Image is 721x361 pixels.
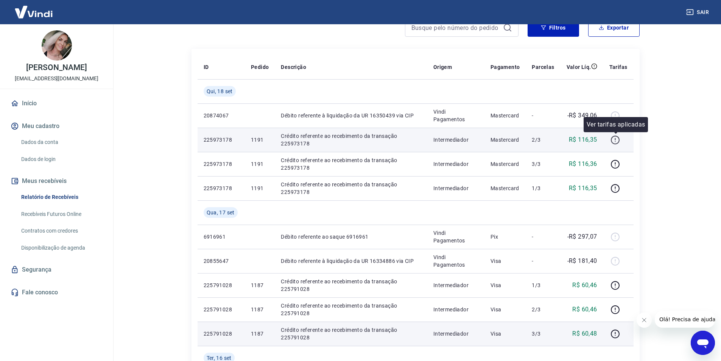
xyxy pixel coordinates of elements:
p: Crédito referente ao recebimento da transação 225791028 [281,302,421,317]
p: - [532,233,554,241]
span: Olá! Precisa de ajuda? [5,5,64,11]
p: 1187 [251,306,269,313]
p: 3/3 [532,160,554,168]
iframe: Mensagem da empresa [655,311,715,328]
p: Crédito referente ao recebimento da transação 225973178 [281,156,421,172]
p: R$ 116,35 [569,135,597,144]
p: Mastercard [491,160,520,168]
p: R$ 60,46 [572,281,597,290]
p: Pagamento [491,63,520,71]
p: Crédito referente ao recebimento da transação 225973178 [281,181,421,196]
p: Vindi Pagamentos [433,253,478,269]
a: Fale conosco [9,284,104,301]
p: Mastercard [491,112,520,119]
p: ID [204,63,209,71]
p: 1/3 [532,281,554,289]
a: Segurança [9,261,104,278]
p: Intermediador [433,136,478,144]
p: R$ 60,46 [572,305,597,314]
span: Qua, 17 set [207,209,235,216]
button: Meus recebíveis [9,173,104,189]
p: Parcelas [532,63,554,71]
p: Intermediador [433,330,478,338]
p: Pedido [251,63,269,71]
a: Disponibilização de agenda [18,240,104,256]
iframe: Fechar mensagem [637,313,652,328]
p: Mastercard [491,184,520,192]
p: 1191 [251,136,269,144]
a: Contratos com credores [18,223,104,239]
p: 3/3 [532,330,554,338]
p: Intermediador [433,281,478,289]
p: R$ 116,35 [569,184,597,193]
p: - [532,257,554,265]
p: 225973178 [204,160,239,168]
p: -R$ 181,40 [567,256,597,266]
button: Sair [685,5,712,19]
p: Crédito referente ao recebimento da transação 225791028 [281,326,421,341]
p: Origem [433,63,452,71]
p: 2/3 [532,136,554,144]
p: Valor Líq. [567,63,591,71]
span: Qui, 18 set [207,88,233,95]
img: f532d324-3b4e-406a-befb-920335ff8314.jpeg [42,30,72,61]
p: Visa [491,281,520,289]
p: 20874067 [204,112,239,119]
p: R$ 60,48 [572,329,597,338]
p: Intermediador [433,306,478,313]
p: 1187 [251,330,269,338]
p: Visa [491,330,520,338]
p: -R$ 349,06 [567,111,597,120]
p: Tarifas [609,63,628,71]
p: 1191 [251,160,269,168]
p: Pix [491,233,520,241]
p: [EMAIL_ADDRESS][DOMAIN_NAME] [15,75,98,83]
p: Débito referente à liquidação da UR 16334886 via CIP [281,257,421,265]
button: Exportar [588,19,640,37]
p: Visa [491,306,520,313]
p: 20855647 [204,257,239,265]
p: R$ 116,36 [569,159,597,169]
p: Vindi Pagamentos [433,108,478,123]
p: 225791028 [204,330,239,338]
p: 225973178 [204,184,239,192]
p: Vindi Pagamentos [433,229,478,244]
p: -R$ 297,07 [567,232,597,241]
p: 225791028 [204,306,239,313]
p: 225791028 [204,281,239,289]
p: Visa [491,257,520,265]
img: Vindi [9,0,58,23]
input: Busque pelo número do pedido [411,22,500,33]
p: Intermediador [433,160,478,168]
p: Mastercard [491,136,520,144]
iframe: Botão para abrir a janela de mensagens [691,331,715,355]
p: Débito referente à liquidação da UR 16350439 via CIP [281,112,421,119]
p: Intermediador [433,184,478,192]
p: Crédito referente ao recebimento da transação 225973178 [281,132,421,147]
p: Crédito referente ao recebimento da transação 225791028 [281,278,421,293]
p: 6916961 [204,233,239,241]
p: 1191 [251,184,269,192]
button: Meu cadastro [9,118,104,134]
p: Descrição [281,63,306,71]
p: Débito referente ao saque 6916961 [281,233,421,241]
p: 225973178 [204,136,239,144]
p: 1187 [251,281,269,289]
a: Recebíveis Futuros Online [18,206,104,222]
p: Ver tarifas aplicadas [587,120,645,129]
p: 2/3 [532,306,554,313]
p: 1/3 [532,184,554,192]
a: Dados da conta [18,134,104,150]
p: - [532,112,554,119]
a: Dados de login [18,152,104,167]
button: Filtros [528,19,579,37]
a: Início [9,95,104,112]
p: [PERSON_NAME] [26,64,87,72]
a: Relatório de Recebíveis [18,189,104,205]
